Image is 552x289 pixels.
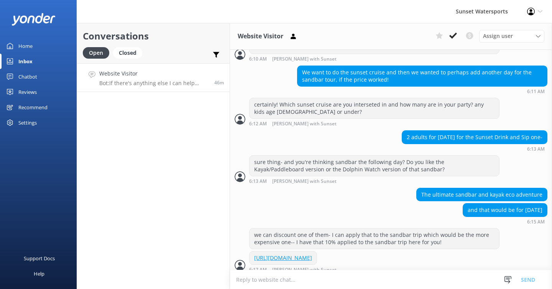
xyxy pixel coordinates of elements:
div: sure thing- and you're thinking sandbar the following day? Do you like the Kayak/Paddleboard vers... [250,156,499,176]
div: Recommend [18,100,48,115]
a: Website VisitorBot:If there's anything else I can help with, let me know!46m [77,63,230,92]
span: [PERSON_NAME] with Sunset [272,122,337,126]
div: Settings [18,115,37,130]
h4: Website Visitor [99,69,209,78]
strong: 6:11 AM [527,89,545,94]
div: Inbox [18,54,33,69]
strong: 6:12 AM [249,122,267,126]
div: Support Docs [24,251,55,266]
span: Assign user [483,32,513,40]
strong: 6:13 AM [527,147,545,151]
span: Oct 08 2025 06:26pm (UTC -05:00) America/Cancun [214,79,224,86]
div: Oct 08 2025 06:17pm (UTC -05:00) America/Cancun [249,267,361,273]
div: We want to do the sunset cruise and then we wanted to perhaps add another day for the sandbar tou... [297,66,547,86]
strong: 6:13 AM [249,179,267,184]
div: Oct 08 2025 06:11pm (UTC -05:00) America/Cancun [297,89,547,94]
div: and that would be for [DATE] [463,204,547,217]
h2: Conversations [83,29,224,43]
span: [PERSON_NAME] with Sunset [272,268,337,273]
div: certainly! Which sunset cruise are you interseted in and how many are in your party? any kids age... [250,98,499,118]
div: Oct 08 2025 06:13pm (UTC -05:00) America/Cancun [402,146,547,151]
p: Bot: If there's anything else I can help with, let me know! [99,80,209,87]
div: Reviews [18,84,37,100]
h3: Website Visitor [238,31,283,41]
img: yonder-white-logo.png [11,13,56,26]
strong: 6:17 AM [249,268,267,273]
div: Home [18,38,33,54]
span: [PERSON_NAME] with Sunset [272,179,337,184]
div: Open [83,47,109,59]
div: Help [34,266,44,281]
a: [URL][DOMAIN_NAME] [254,254,312,261]
div: Oct 08 2025 06:12pm (UTC -05:00) America/Cancun [249,121,499,126]
strong: 6:10 AM [249,57,267,62]
div: 2 adults for [DATE] for the Sunset Drink and Sip one- [402,131,547,144]
strong: 6:15 AM [527,220,545,224]
a: Open [83,48,113,57]
a: Closed [113,48,146,57]
div: Oct 08 2025 06:13pm (UTC -05:00) America/Cancun [249,178,499,184]
span: [PERSON_NAME] with Sunset [272,57,337,62]
div: Chatbot [18,69,37,84]
div: Oct 08 2025 06:10pm (UTC -05:00) America/Cancun [249,56,499,62]
div: The ultimate sandbar and kayak eco adventure [417,188,547,201]
div: we can discount one of them- I can apply that to the sandbar trip which would be the more expensi... [250,228,499,249]
div: Oct 08 2025 06:15pm (UTC -05:00) America/Cancun [463,219,547,224]
div: Assign User [479,30,544,42]
div: Closed [113,47,142,59]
